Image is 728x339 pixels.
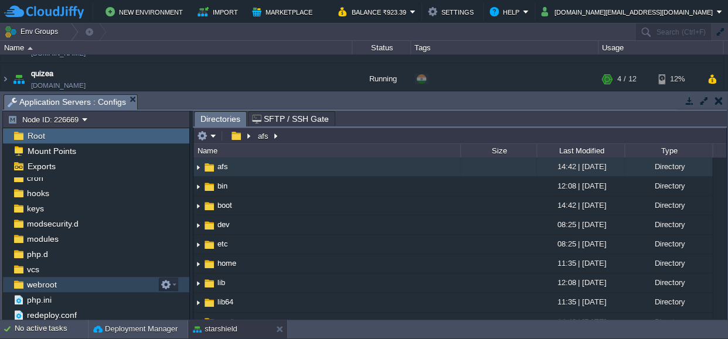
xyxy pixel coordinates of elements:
span: SFTP / SSH Gate [252,112,329,126]
div: Directory [624,235,712,253]
a: keys [25,203,46,214]
img: AMDAwAAAACH5BAEAAAAALAAAAAABAAEAAAICRAEAOw== [193,255,203,273]
a: modules [25,234,60,244]
img: AMDAwAAAACH5BAEAAAAALAAAAAABAAEAAAICRAEAOw== [203,180,216,193]
div: Tags [411,41,598,54]
a: cron [25,173,45,183]
div: Name [1,41,352,54]
img: AMDAwAAAACH5BAEAAAAALAAAAAABAAEAAAICRAEAOw== [203,316,216,328]
div: 14:42 | [DATE] [536,313,624,331]
button: afs [256,131,271,141]
a: vcs [25,264,41,275]
a: quizea [31,68,53,80]
img: AMDAwAAAACH5BAEAAAAALAAAAAABAAEAAAICRAEAOw== [193,158,203,176]
span: Directories [200,112,240,126]
img: AMDAwAAAACH5BAEAAAAALAAAAAABAAEAAAICRAEAOw== [193,197,203,215]
div: Directory [624,254,712,272]
a: php.d [25,249,50,259]
div: 11:35 | [DATE] [536,293,624,311]
img: AMDAwAAAACH5BAEAAAAALAAAAAABAAEAAAICRAEAOw== [193,274,203,292]
div: 14:42 | [DATE] [536,196,624,214]
div: Directory [624,157,712,176]
img: AMDAwAAAACH5BAEAAAAALAAAAAABAAEAAAICRAEAOw== [193,177,203,196]
img: CloudJiffy [4,5,84,19]
span: lib64 [216,297,235,307]
button: Import [198,5,241,19]
a: Exports [25,161,57,172]
a: [DOMAIN_NAME] [31,80,86,91]
div: Directory [624,215,712,234]
img: AMDAwAAAACH5BAEAAAAALAAAAAABAAEAAAICRAEAOw== [193,313,203,331]
a: php.ini [25,295,53,305]
img: AMDAwAAAACH5BAEAAAAALAAAAAABAAEAAAICRAEAOw== [203,238,216,251]
button: Deployment Manager [93,323,178,335]
img: AMDAwAAAACH5BAEAAAAALAAAAAABAAEAAAICRAEAOw== [203,277,216,290]
div: 4 / 12 [617,63,636,95]
div: Directory [624,293,712,311]
div: 08:25 | [DATE] [536,215,624,234]
a: modsecurity.d [25,218,80,229]
button: Settings [428,5,477,19]
a: Mount Points [25,146,78,156]
div: 12:08 | [DATE] [536,273,624,292]
div: No active tasks [15,320,88,338]
img: AMDAwAAAACH5BAEAAAAALAAAAAABAAEAAAICRAEAOw== [193,216,203,234]
a: media [216,317,240,327]
img: AMDAwAAAACH5BAEAAAAALAAAAAABAAEAAAICRAEAOw== [203,200,216,213]
input: Click to enter the path [193,128,726,144]
div: Status [353,41,410,54]
button: [DOMAIN_NAME][EMAIL_ADDRESS][DOMAIN_NAME] [541,5,716,19]
img: AMDAwAAAACH5BAEAAAAALAAAAAABAAEAAAICRAEAOw== [193,294,203,312]
a: dev [216,220,232,230]
button: Marketplace [252,5,316,19]
button: Env Groups [4,23,62,40]
a: hooks [25,188,51,198]
img: AMDAwAAAACH5BAEAAAAALAAAAAABAAEAAAICRAEAOw== [203,161,216,174]
div: Size [461,144,536,157]
a: bin [216,181,229,191]
a: redeploy.conf [25,310,79,320]
a: etc [216,239,230,249]
div: Directory [624,196,712,214]
img: AMDAwAAAACH5BAEAAAAALAAAAAABAAEAAAICRAEAOw== [203,296,216,309]
button: New Environment [106,5,186,19]
span: Application Servers : Configs [8,95,126,109]
div: Last Modified [538,144,624,157]
div: 11:35 | [DATE] [536,254,624,272]
a: afs [216,162,230,172]
img: AMDAwAAAACH5BAEAAAAALAAAAAABAAEAAAICRAEAOw== [193,235,203,254]
div: Directory [624,177,712,195]
div: Type [625,144,712,157]
span: lib [216,278,227,287]
img: AMDAwAAAACH5BAEAAAAALAAAAAABAAEAAAICRAEAOw== [1,63,10,95]
div: 12% [658,63,696,95]
div: Name [195,144,460,157]
button: Node ID: 226669 [8,114,82,125]
div: Running [352,63,411,95]
a: webroot [25,279,59,290]
img: AMDAwAAAACH5BAEAAAAALAAAAAABAAEAAAICRAEAOw== [11,63,27,95]
a: Root [25,131,47,141]
img: AMDAwAAAACH5BAEAAAAALAAAAAABAAEAAAICRAEAOw== [203,258,216,270]
div: 14:42 | [DATE] [536,157,624,176]
a: home [216,258,238,268]
span: boot [216,200,234,210]
img: AMDAwAAAACH5BAEAAAAALAAAAAABAAEAAAICRAEAOw== [28,47,33,50]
